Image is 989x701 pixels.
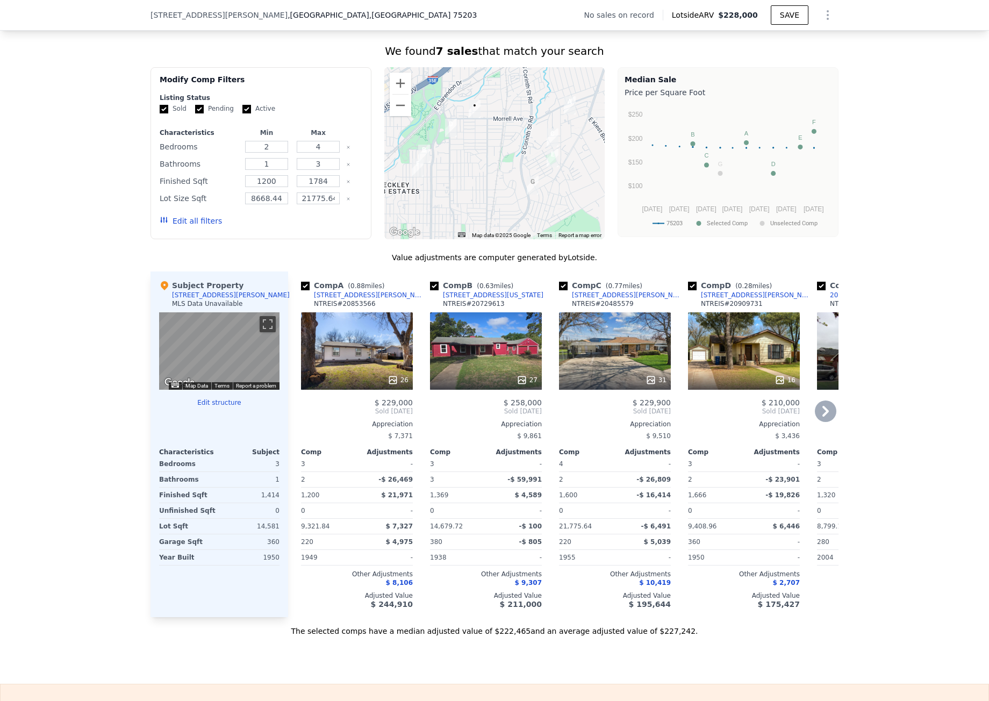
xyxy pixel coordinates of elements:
[472,232,531,238] span: Map data ©2025 Google
[762,398,800,407] span: $ 210,000
[559,407,671,416] span: Sold [DATE]
[625,74,832,85] div: Median Sale
[221,550,279,565] div: 1950
[301,523,329,530] span: 9,321.84
[559,591,671,600] div: Adjusted Value
[817,591,929,600] div: Adjusted Value
[387,225,422,239] img: Google
[688,538,700,546] span: 360
[504,398,542,407] span: $ 258,000
[515,579,542,586] span: $ 9,307
[817,538,829,546] span: 280
[691,131,694,138] text: B
[688,491,706,499] span: 1,666
[445,119,457,137] div: 1010 S Ewing Ave
[359,550,413,565] div: -
[469,100,481,118] div: 1109 Morrell Ave
[812,119,816,125] text: F
[559,460,563,468] span: 4
[746,503,800,518] div: -
[817,460,821,468] span: 3
[162,376,197,390] img: Google
[479,282,494,290] span: 0.63
[615,448,671,456] div: Adjustments
[517,375,537,385] div: 27
[559,291,684,299] a: [STREET_ADDRESS][PERSON_NAME]
[150,252,838,263] div: Value adjustments are computer generated by Lotside .
[746,534,800,549] div: -
[160,128,239,137] div: Characteristics
[639,579,671,586] span: $ 10,419
[214,383,230,389] a: Terms (opens in new tab)
[738,282,752,290] span: 0.28
[430,472,484,487] div: 3
[718,11,758,19] span: $228,000
[159,398,279,407] button: Edit structure
[628,159,643,166] text: $150
[688,507,692,514] span: 0
[636,476,671,483] span: -$ 26,809
[388,375,408,385] div: 26
[346,180,350,184] button: Clear
[527,176,539,195] div: 1724 Stella Ave
[236,383,276,389] a: Report a problem
[160,139,239,154] div: Bedrooms
[159,503,217,518] div: Unfinished Sqft
[773,579,800,586] span: $ 2,707
[430,507,434,514] span: 0
[817,550,871,565] div: 2004
[162,376,197,390] a: Open this area in Google Maps (opens a new window)
[559,280,647,291] div: Comp C
[672,10,718,20] span: Lotside ARV
[430,550,484,565] div: 1938
[160,94,362,102] div: Listing Status
[572,291,684,299] div: [STREET_ADDRESS][PERSON_NAME]
[159,312,279,390] div: Map
[430,460,434,468] span: 3
[288,10,477,20] span: , [GEOGRAPHIC_DATA]
[221,503,279,518] div: 0
[559,570,671,578] div: Other Adjustments
[765,476,800,483] span: -$ 23,901
[159,456,217,471] div: Bedrooms
[314,299,376,308] div: NTREIS # 20853566
[559,491,577,499] span: 1,600
[159,280,243,291] div: Subject Property
[773,523,800,530] span: $ 6,446
[301,591,413,600] div: Adjusted Value
[243,128,290,137] div: Min
[301,460,305,468] span: 3
[430,448,486,456] div: Comp
[221,456,279,471] div: 3
[388,432,413,440] span: $ 7,371
[150,10,288,20] span: [STREET_ADDRESS][PERSON_NAME]
[150,44,838,59] div: We found that match your search
[221,488,279,503] div: 1,414
[390,95,411,116] button: Zoom out
[636,491,671,499] span: -$ 16,414
[617,550,671,565] div: -
[688,420,800,428] div: Appreciation
[617,503,671,518] div: -
[458,232,465,237] button: Keyboard shortcuts
[704,152,708,159] text: C
[301,491,319,499] span: 1,200
[386,523,413,530] span: $ 7,327
[688,460,692,468] span: 3
[430,491,448,499] span: 1,369
[160,156,239,171] div: Bathrooms
[559,538,571,546] span: 220
[817,570,929,578] div: Other Adjustments
[301,407,413,416] span: Sold [DATE]
[346,162,350,167] button: Clear
[830,291,916,299] div: 2014 [GEOGRAPHIC_DATA]
[625,85,832,100] div: Price per Square Foot
[488,503,542,518] div: -
[817,291,916,299] a: 2014 [GEOGRAPHIC_DATA]
[559,472,613,487] div: 2
[378,476,413,483] span: -$ 26,469
[688,280,776,291] div: Comp D
[749,205,770,213] text: [DATE]
[775,432,800,440] span: $ 3,436
[500,600,542,609] span: $ 211,000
